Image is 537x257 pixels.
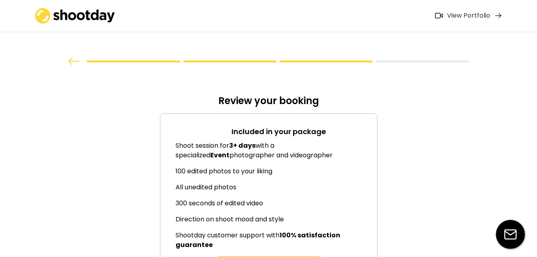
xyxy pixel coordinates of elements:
[232,126,326,137] div: Included in your package
[35,8,115,24] img: shootday_logo.png
[176,183,373,192] div: All unedited photos
[229,141,256,150] strong: 3+ days
[176,167,373,176] div: 100 edited photos to your liking
[68,57,80,65] img: arrow%20back.svg
[208,122,228,141] img: yH5BAEAAAAALAAAAAABAAEAAAIBRAA7
[210,151,230,160] strong: Event
[176,231,373,250] div: Shootday customer support with
[435,13,443,18] img: Icon%20feather-video%402x.png
[176,231,341,249] strong: 100% satisfaction guarantee
[176,141,373,160] div: Shoot session for with a specialized photographer and videographer
[176,215,373,224] div: Direction on shoot mood and style
[496,220,525,249] img: email-icon%20%281%29.svg
[447,12,490,20] div: View Portfolio
[176,199,373,208] div: 300 seconds of edited video
[160,94,377,113] div: Review your booking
